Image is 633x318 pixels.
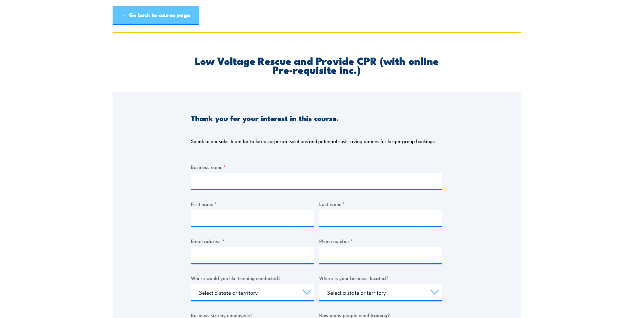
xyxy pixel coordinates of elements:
label: First name [191,200,314,208]
label: Phone number [319,237,442,245]
label: Last name [319,200,442,208]
h2: Low Voltage Rescue and Provide CPR (with online Pre-requisite inc.) [191,56,442,74]
p: Speak to our sales team for tailored corporate solutions and potential cost-saving options for la... [191,138,435,144]
label: Where is your business located? [319,274,442,282]
label: Email address [191,237,314,245]
a: ← Go back to course page [113,6,199,25]
label: Where would you like training conducted? [191,274,314,282]
h3: Thank you for your interest in this course. [191,114,339,122]
label: Business name [191,163,442,170]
